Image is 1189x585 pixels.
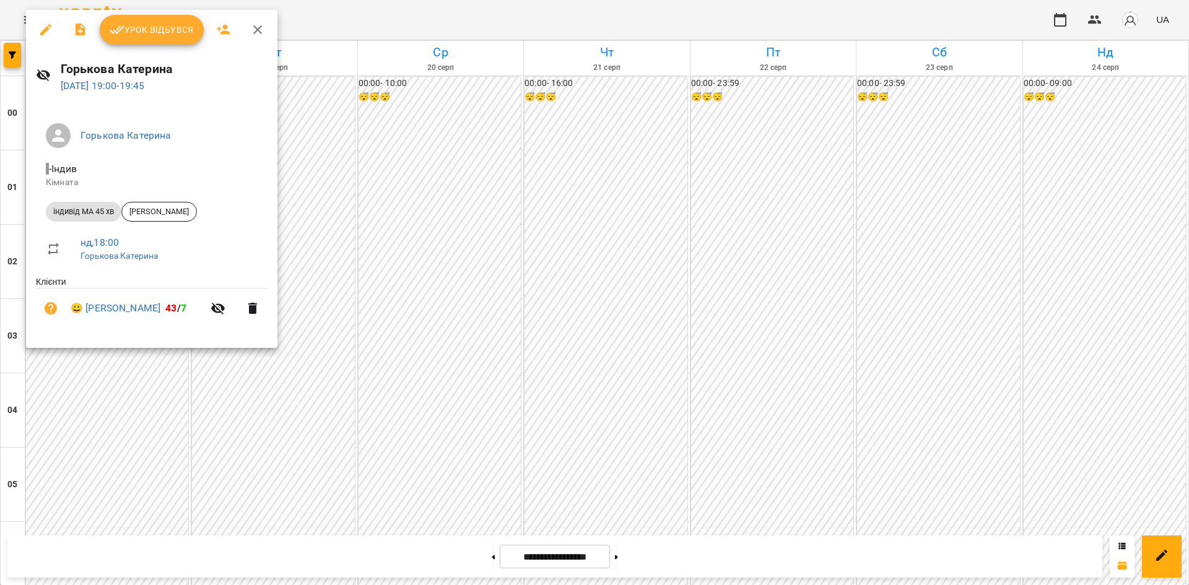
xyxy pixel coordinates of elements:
[165,302,186,314] b: /
[46,163,79,175] span: - Індив
[110,22,194,37] span: Урок відбувся
[121,202,197,222] div: [PERSON_NAME]
[181,302,186,314] span: 7
[61,80,145,92] a: [DATE] 19:00-19:45
[122,206,196,217] span: [PERSON_NAME]
[81,251,159,261] a: Горькова Катерина
[100,15,204,45] button: Урок відбувся
[71,301,160,316] a: 😀 [PERSON_NAME]
[46,206,121,217] span: індивід МА 45 хв
[36,293,66,323] button: Візит ще не сплачено. Додати оплату?
[81,129,172,141] a: Горькова Катерина
[81,236,119,248] a: нд , 18:00
[165,302,176,314] span: 43
[61,59,268,79] h6: Горькова Катерина
[46,176,258,189] p: Кімната
[36,275,268,333] ul: Клієнти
